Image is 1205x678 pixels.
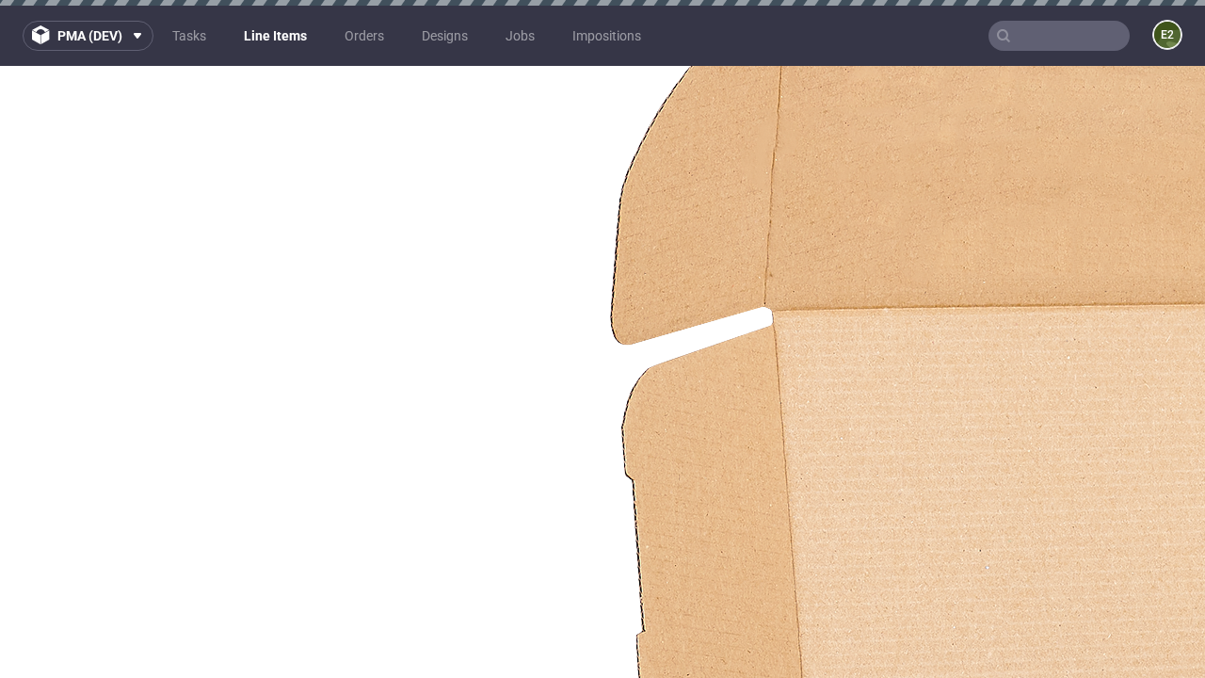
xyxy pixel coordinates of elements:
a: Designs [410,21,479,51]
button: pma (dev) [23,21,153,51]
a: Jobs [494,21,546,51]
a: Impositions [561,21,652,51]
a: Line Items [233,21,318,51]
a: Orders [333,21,395,51]
span: pma (dev) [57,29,122,42]
a: Tasks [161,21,217,51]
figcaption: e2 [1154,22,1181,48]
